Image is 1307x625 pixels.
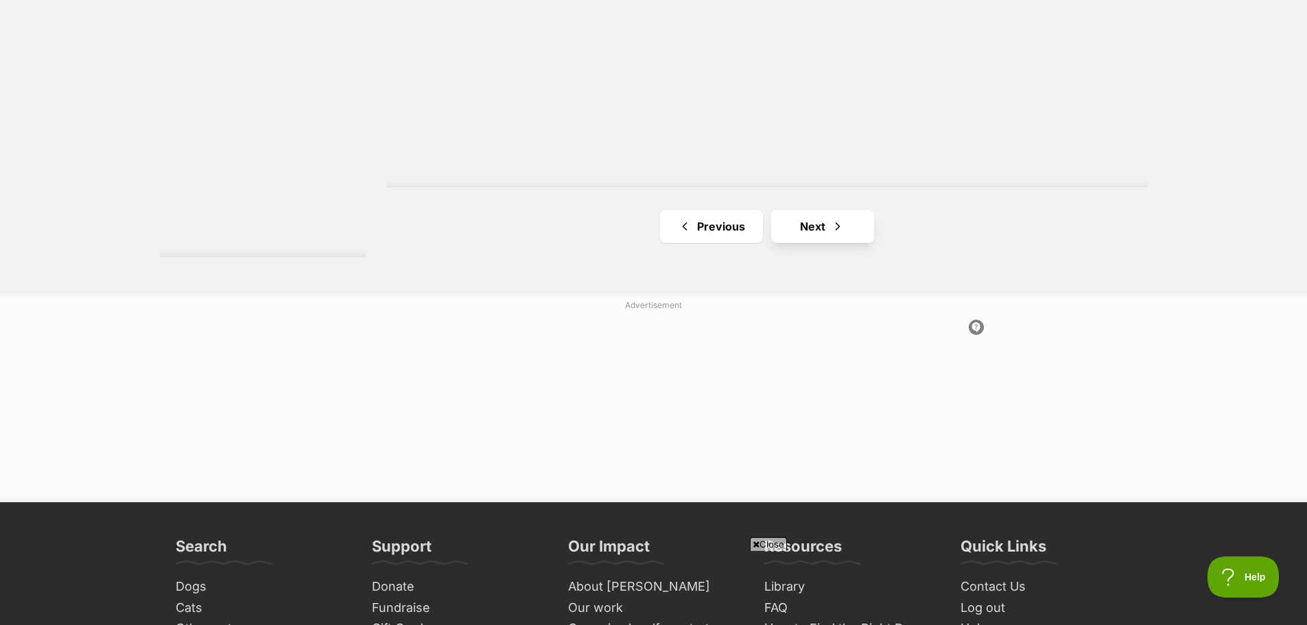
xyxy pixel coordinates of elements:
[970,321,982,333] img: info.svg
[434,2,1100,174] iframe: Advertisement
[955,576,1138,598] a: Contact Us
[170,576,353,598] a: Dogs
[372,536,432,564] h3: Support
[764,536,842,564] h3: Resources
[771,210,874,243] a: Next page
[1208,556,1280,598] iframe: Help Scout Beacon - Open
[955,598,1138,619] a: Log out
[321,556,987,618] iframe: Advertisement
[660,210,763,243] a: Previous page
[386,210,1148,243] nav: Pagination
[170,598,353,619] a: Cats
[176,536,227,564] h3: Search
[961,536,1046,564] h3: Quick Links
[750,537,787,551] span: Close
[568,536,650,564] h3: Our Impact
